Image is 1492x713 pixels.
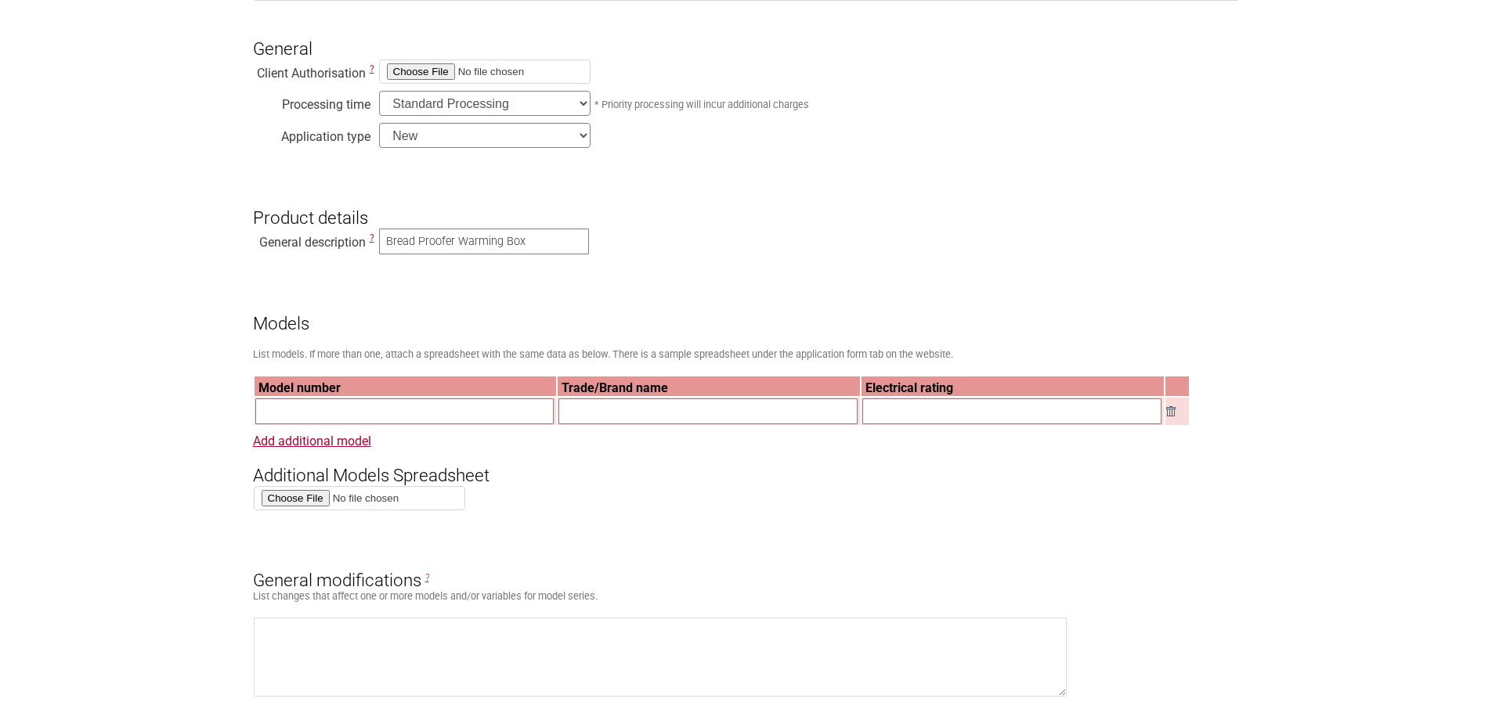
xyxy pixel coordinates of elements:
div: Client Authorisation [253,62,370,77]
span: Consultants must upload a copy of the Letter of Authorisation and Terms, Conditions and Obligatio... [370,63,374,74]
a: Add additional model [253,434,371,448]
h3: Models [253,287,1240,334]
div: Application type [253,125,370,141]
h3: Product details [253,181,1240,228]
th: Trade/Brand name [558,376,860,396]
h3: Additional Models Spreadsheet [253,438,1240,485]
small: List changes that affect one or more models and/or variables for model series. [253,590,598,602]
small: * Priority processing will incur additional charges [594,99,809,110]
img: Remove [1166,406,1176,416]
th: Electrical rating [862,376,1164,396]
span: This is a description of the “type” of electrical equipment being more specific than the Regulato... [370,232,374,243]
div: Processing time [253,93,370,109]
div: General description [253,231,370,247]
th: Model number [255,376,557,396]
span: General Modifications are changes that affect one or more models. E.g. Alternative brand names or... [425,572,429,583]
h3: General modifications [253,543,1240,590]
small: List models. If more than one, attach a spreadsheet with the same data as below. There is a sampl... [253,348,953,360]
h3: General [253,13,1240,59]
